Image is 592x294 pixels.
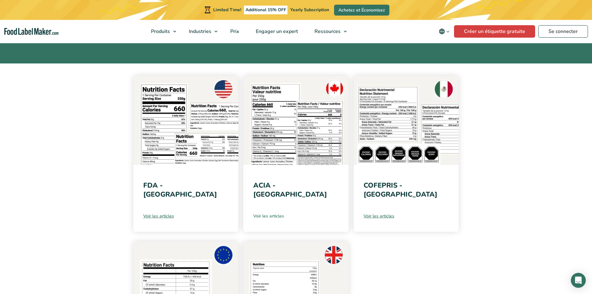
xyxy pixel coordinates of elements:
[149,28,171,35] span: Produits
[313,28,341,35] span: Ressources
[306,20,350,43] a: Ressources
[364,213,449,219] a: Voir les articles
[244,6,288,14] span: Additional 15% OFF
[143,181,217,199] a: FDA - [GEOGRAPHIC_DATA]
[143,213,229,219] a: Voir les articles
[253,213,339,219] a: Voir les articles
[434,25,454,38] button: Change language
[571,273,586,288] div: Open Intercom Messenger
[4,28,58,35] a: Food Label Maker homepage
[213,7,241,13] span: Limited Time!
[334,5,389,16] a: Achetez et Économisez
[143,20,179,43] a: Produits
[290,7,329,13] span: Yearly Subscription
[228,28,240,35] span: Prix
[187,28,212,35] span: Industries
[538,25,588,38] a: Se connecter
[222,20,246,43] a: Prix
[248,20,305,43] a: Engager un expert
[364,181,437,199] a: COFEPRIS - [GEOGRAPHIC_DATA]
[253,181,327,199] a: ACIA - [GEOGRAPHIC_DATA]
[254,28,299,35] span: Engager un expert
[454,25,535,38] a: Créer un étiquette gratuite
[181,20,221,43] a: Industries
